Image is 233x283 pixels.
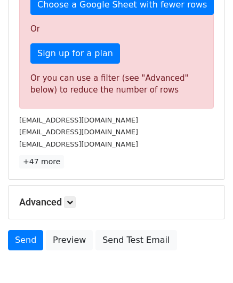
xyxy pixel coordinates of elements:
[180,232,233,283] iframe: Chat Widget
[19,116,138,124] small: [EMAIL_ADDRESS][DOMAIN_NAME]
[30,43,120,64] a: Sign up for a plan
[8,230,43,250] a: Send
[46,230,93,250] a: Preview
[30,72,203,96] div: Or you can use a filter (see "Advanced" below) to reduce the number of rows
[19,155,64,169] a: +47 more
[95,230,176,250] a: Send Test Email
[30,24,203,35] p: Or
[19,140,138,148] small: [EMAIL_ADDRESS][DOMAIN_NAME]
[19,196,214,208] h5: Advanced
[19,128,138,136] small: [EMAIL_ADDRESS][DOMAIN_NAME]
